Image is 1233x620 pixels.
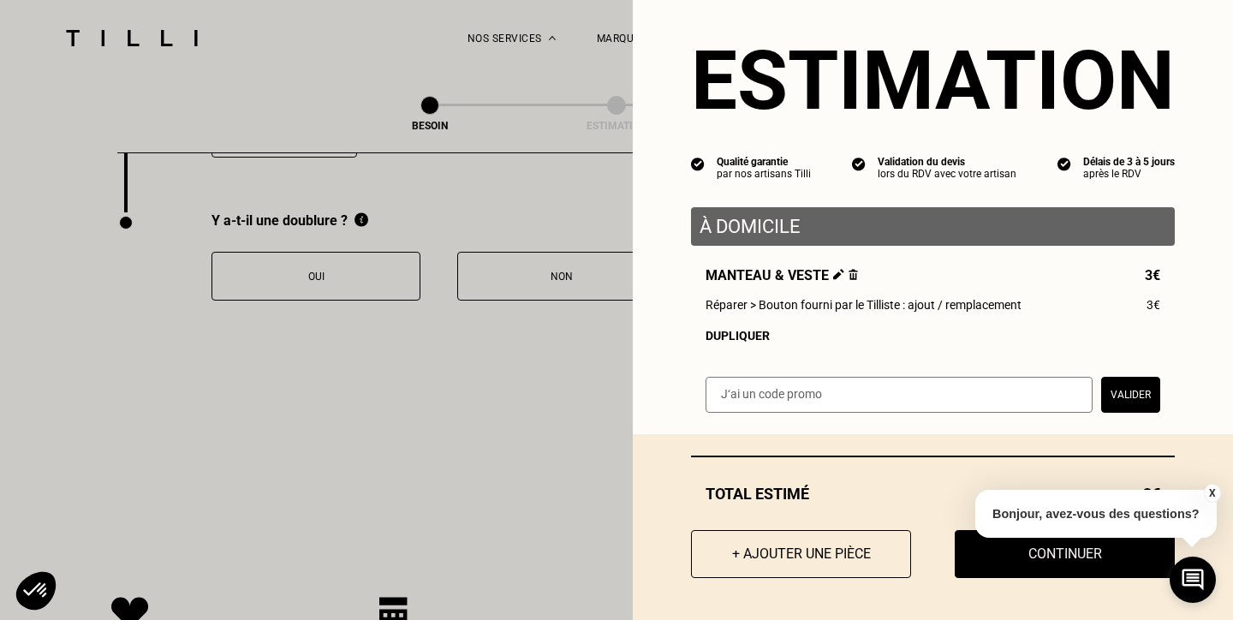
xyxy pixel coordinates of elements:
p: À domicile [700,216,1166,237]
img: Éditer [833,269,844,280]
button: Continuer [955,530,1175,578]
div: par nos artisans Tilli [717,168,811,180]
div: Délais de 3 à 5 jours [1083,156,1175,168]
div: Dupliquer [706,329,1160,343]
p: Bonjour, avez-vous des questions? [975,490,1217,538]
span: Réparer > Bouton fourni par le Tilliste : ajout / remplacement [706,298,1022,312]
span: Manteau & veste [706,267,858,283]
input: J‘ai un code promo [706,377,1093,413]
button: + Ajouter une pièce [691,530,911,578]
div: Validation du devis [878,156,1016,168]
img: Supprimer [849,269,858,280]
img: icon list info [1057,156,1071,171]
span: 3€ [1145,267,1160,283]
div: après le RDV [1083,168,1175,180]
div: lors du RDV avec votre artisan [878,168,1016,180]
div: Total estimé [691,485,1175,503]
section: Estimation [691,33,1175,128]
img: icon list info [852,156,866,171]
img: icon list info [691,156,705,171]
button: X [1203,484,1220,503]
span: 3€ [1147,298,1160,312]
div: Qualité garantie [717,156,811,168]
button: Valider [1101,377,1160,413]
